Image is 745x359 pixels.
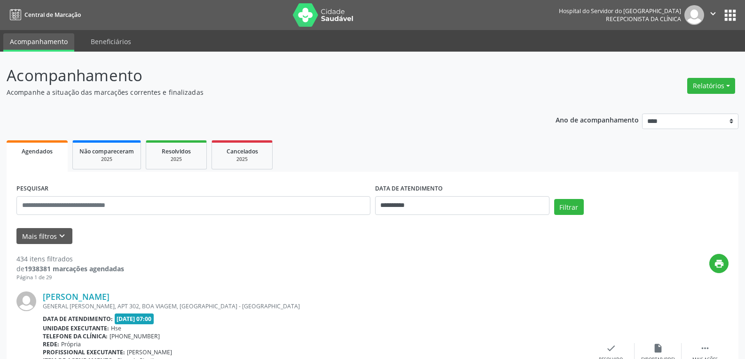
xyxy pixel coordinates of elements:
span: Não compareceram [79,147,134,155]
i: insert_drive_file [653,343,663,353]
div: 2025 [79,156,134,163]
i: print [714,259,724,269]
span: Hse [111,324,121,332]
span: Recepcionista da clínica [606,15,681,23]
span: Resolvidos [162,147,191,155]
button: print [709,254,729,273]
button: Relatórios [687,78,735,94]
a: Acompanhamento [3,33,74,52]
i: keyboard_arrow_down [57,231,67,241]
i:  [700,343,710,353]
img: img [684,5,704,25]
span: [DATE] 07:00 [115,313,154,324]
p: Acompanhamento [7,64,519,87]
i: check [606,343,616,353]
a: [PERSON_NAME] [43,291,110,302]
button: apps [722,7,738,23]
span: Agendados [22,147,53,155]
div: 2025 [153,156,200,163]
div: 434 itens filtrados [16,254,124,264]
b: Unidade executante: [43,324,109,332]
a: Central de Marcação [7,7,81,23]
div: GENERAL [PERSON_NAME], APT 302, BOA VIAGEM, [GEOGRAPHIC_DATA] - [GEOGRAPHIC_DATA] [43,302,588,310]
button: Filtrar [554,199,584,215]
div: Hospital do Servidor do [GEOGRAPHIC_DATA] [559,7,681,15]
div: 2025 [219,156,266,163]
label: PESQUISAR [16,182,48,196]
b: Telefone da clínica: [43,332,108,340]
b: Data de atendimento: [43,315,113,323]
button:  [704,5,722,25]
label: DATA DE ATENDIMENTO [375,182,443,196]
span: Própria [61,340,81,348]
b: Rede: [43,340,59,348]
p: Ano de acompanhamento [556,114,639,125]
span: Cancelados [227,147,258,155]
img: img [16,291,36,311]
div: de [16,264,124,274]
b: Profissional executante: [43,348,125,356]
i:  [708,8,718,19]
span: Central de Marcação [24,11,81,19]
span: [PHONE_NUMBER] [110,332,160,340]
button: Mais filtroskeyboard_arrow_down [16,228,72,244]
span: [PERSON_NAME] [127,348,172,356]
strong: 1938381 marcações agendadas [24,264,124,273]
p: Acompanhe a situação das marcações correntes e finalizadas [7,87,519,97]
a: Beneficiários [84,33,138,50]
div: Página 1 de 29 [16,274,124,282]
